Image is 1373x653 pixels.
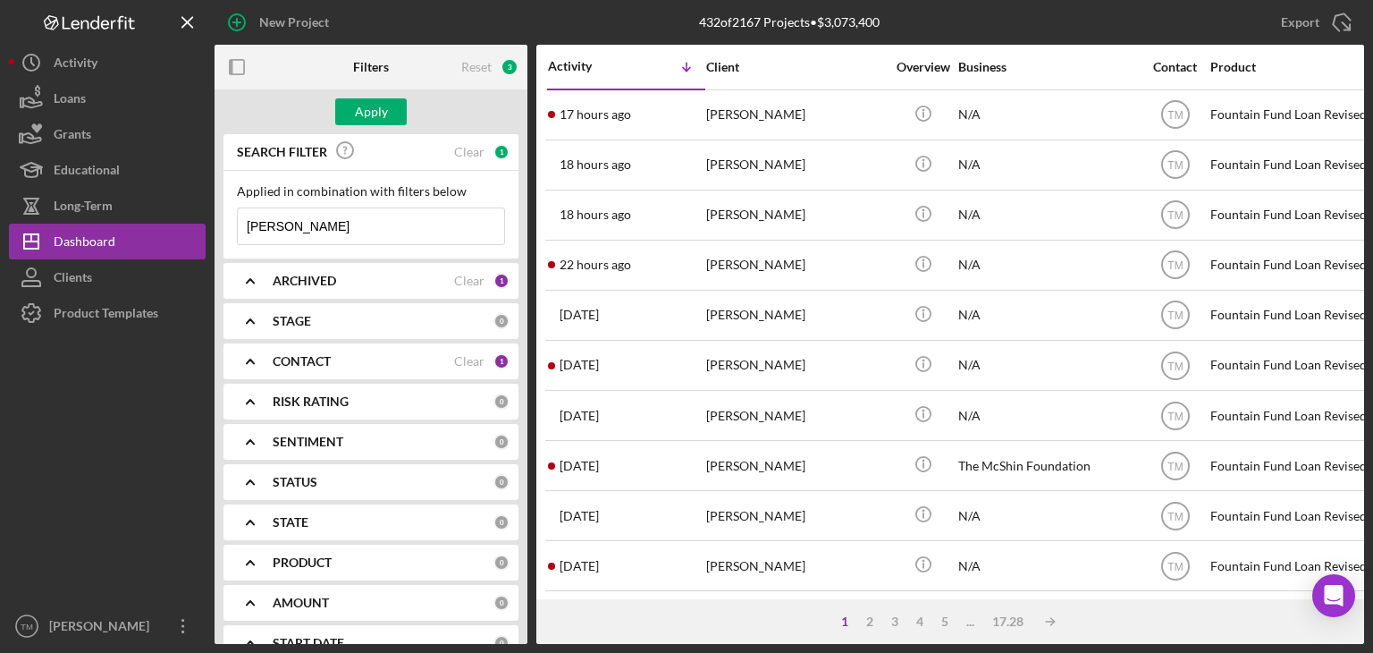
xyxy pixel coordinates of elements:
text: TM [1167,360,1183,372]
div: Clear [454,274,484,288]
button: Dashboard [9,224,206,259]
text: TM [1167,159,1183,172]
div: [PERSON_NAME] [45,608,161,649]
div: [PERSON_NAME] [706,91,885,139]
div: 0 [493,635,510,651]
time: 2025-08-27 21:18 [560,107,631,122]
div: Clients [54,259,92,300]
div: 3 [501,58,518,76]
b: SEARCH FILTER [237,145,327,159]
b: SENTIMENT [273,435,343,449]
button: Grants [9,116,206,152]
div: [PERSON_NAME] [706,191,885,239]
div: 1 [493,273,510,289]
b: AMOUNT [273,596,329,610]
div: Grants [54,116,91,157]
time: 2025-08-27 20:33 [560,208,631,222]
div: 0 [493,394,510,410]
div: N/A [958,141,1137,189]
div: Long-Term [54,188,113,228]
div: [PERSON_NAME] [706,141,885,189]
div: The McShin Foundation [958,442,1137,489]
div: 0 [493,514,510,530]
button: Export [1263,4,1364,40]
div: N/A [958,191,1137,239]
time: 2025-08-27 20:43 [560,157,631,172]
div: 0 [493,474,510,490]
div: Clear [454,354,484,369]
div: Clear [454,145,484,159]
div: Open Intercom Messenger [1312,574,1355,617]
button: Educational [9,152,206,188]
div: Business [958,60,1137,74]
div: N/A [958,492,1137,539]
text: TM [1167,259,1183,272]
div: [PERSON_NAME] [706,492,885,539]
div: N/A [958,91,1137,139]
div: [PERSON_NAME] [706,442,885,489]
a: Loans [9,81,206,116]
text: TM [1167,510,1183,522]
time: 2025-08-21 18:43 [560,459,599,473]
div: [PERSON_NAME] [706,592,885,640]
div: Activity [548,59,627,73]
div: 3 [882,615,907,629]
button: Product Templates [9,295,206,331]
b: RISK RATING [273,394,349,409]
div: N/A [958,542,1137,589]
time: 2025-08-25 15:45 [560,409,599,423]
div: New Project [259,4,329,40]
b: PRODUCT [273,555,332,570]
b: START DATE [273,636,344,650]
div: 5 [932,615,957,629]
div: N/A [958,392,1137,439]
div: N/A [958,342,1137,389]
button: Clients [9,259,206,295]
div: 0 [493,555,510,571]
div: [PERSON_NAME] [706,242,885,289]
div: [PERSON_NAME] [706,342,885,389]
div: [PERSON_NAME] [706,292,885,339]
text: TM [1167,109,1183,122]
div: [PERSON_NAME] [706,542,885,589]
time: 2025-08-20 15:37 [560,509,599,523]
div: N/A [958,292,1137,339]
a: Long-Term [9,188,206,224]
div: 4 [907,615,932,629]
div: N/A [958,592,1137,640]
text: TM [1167,560,1183,572]
button: Activity [9,45,206,81]
div: 432 of 2167 Projects • $3,073,400 [699,15,880,30]
div: Educational [54,152,120,192]
div: 0 [493,313,510,329]
b: CONTACT [273,354,331,369]
b: Filters [353,60,389,74]
button: TM[PERSON_NAME] [9,608,206,644]
div: 17.28 [983,615,1032,629]
div: Client [706,60,885,74]
text: TM [1167,209,1183,222]
text: TM [1167,460,1183,472]
text: TM [1167,410,1183,422]
b: STAGE [273,314,311,328]
div: 0 [493,595,510,611]
time: 2025-08-14 19:52 [560,559,599,573]
div: Product Templates [54,295,158,335]
div: 1 [832,615,857,629]
div: Contact [1141,60,1209,74]
div: [PERSON_NAME] [706,392,885,439]
div: Dashboard [54,224,115,264]
text: TM [1167,310,1183,322]
div: Activity [54,45,97,85]
time: 2025-08-26 01:39 [560,358,599,372]
time: 2025-08-26 11:24 [560,308,599,322]
div: Overview [889,60,956,74]
time: 2025-08-27 16:03 [560,258,631,272]
div: 2 [857,615,882,629]
button: New Project [215,4,347,40]
div: Applied in combination with filters below [237,184,505,199]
